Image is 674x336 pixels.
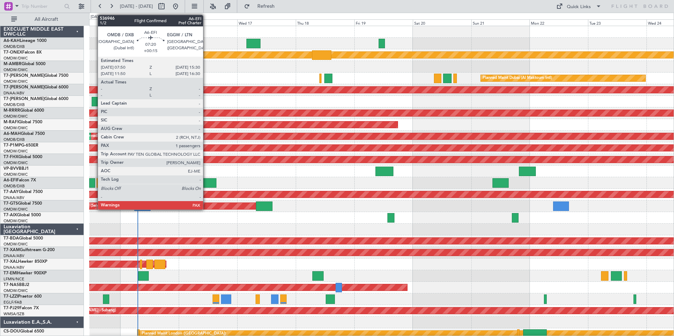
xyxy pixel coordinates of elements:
[4,283,19,287] span: T7-NAS
[296,19,354,26] div: Thu 18
[4,149,28,154] a: OMDW/DWC
[18,17,74,22] span: All Aircraft
[4,62,22,66] span: M-AMBR
[4,253,24,259] a: DNAA/ABV
[4,39,47,43] a: A6-KAHLineage 1000
[4,167,29,171] a: VP-BVVBBJ1
[4,114,28,119] a: OMDW/DWC
[4,288,28,293] a: OMDW/DWC
[4,329,44,334] a: CS-DOUGlobal 6500
[62,19,121,26] div: Sun 14
[4,39,20,43] span: A6-KAH
[4,74,68,78] a: T7-[PERSON_NAME]Global 7500
[4,85,44,89] span: T7-[PERSON_NAME]
[4,306,19,310] span: T7-PJ29
[4,137,25,142] a: OMDB/DXB
[4,44,25,49] a: OMDB/DXB
[120,19,179,26] div: Mon 15
[4,120,42,124] a: M-RAFIGlobal 7500
[4,102,25,107] a: OMDB/DXB
[4,195,24,200] a: DNAA/ABV
[4,120,18,124] span: M-RAFI
[483,73,552,83] div: Planned Maint Dubai (Al Maktoum Intl)
[4,283,29,287] a: T7-NASBBJ2
[4,74,44,78] span: T7-[PERSON_NAME]
[567,4,591,11] div: Quick Links
[588,19,647,26] div: Tue 23
[4,294,42,299] a: T7-LZZIPraetor 600
[4,294,18,299] span: T7-LZZI
[179,19,237,26] div: Tue 16
[4,207,28,212] a: OMDW/DWC
[8,14,76,25] button: All Aircraft
[4,132,45,136] a: A6-MAHGlobal 7500
[4,236,43,241] a: T7-BDAGlobal 5000
[91,14,103,20] div: [DATE]
[132,108,201,118] div: Planned Maint Dubai (Al Maktoum Intl)
[4,91,24,96] a: DNAA/ABV
[4,125,28,131] a: OMDW/DWC
[4,79,28,84] a: OMDW/DWC
[4,276,24,282] a: LFMN/NCE
[22,1,62,12] input: Trip Number
[251,4,281,9] span: Refresh
[4,155,18,159] span: T7-FHX
[553,1,605,12] button: Quick Links
[120,3,153,10] span: [DATE] - [DATE]
[4,85,68,89] a: T7-[PERSON_NAME]Global 6000
[4,108,44,113] a: M-RRRRGlobal 6000
[413,19,471,26] div: Sat 20
[354,19,413,26] div: Fri 19
[4,143,21,148] span: T7-P1MP
[4,62,45,66] a: M-AMBRGlobal 5000
[4,265,24,270] a: DNAA/ABV
[4,50,42,55] a: T7-ONEXFalcon 8X
[4,271,47,275] a: T7-EMIHawker 900XP
[4,201,42,206] a: T7-GTSGlobal 7500
[4,190,19,194] span: T7-AAY
[4,236,19,241] span: T7-BDA
[4,172,28,177] a: OMDW/DWC
[4,183,25,189] a: OMDB/DXB
[529,19,588,26] div: Mon 22
[83,131,201,142] div: Planned Maint [GEOGRAPHIC_DATA] ([GEOGRAPHIC_DATA] Intl)
[4,300,22,305] a: EGLF/FAB
[4,213,41,217] a: T7-AIXGlobal 5000
[4,178,17,182] span: A6-EFI
[4,97,44,101] span: T7-[PERSON_NAME]
[4,67,28,73] a: OMDW/DWC
[4,143,38,148] a: T7-P1MPG-650ER
[4,155,42,159] a: T7-FHXGlobal 5000
[4,248,20,252] span: T7-XAM
[241,1,283,12] button: Refresh
[4,56,28,61] a: OMDW/DWC
[4,260,18,264] span: T7-XAL
[4,160,28,166] a: OMDW/DWC
[4,213,17,217] span: T7-AIX
[132,50,176,60] div: Planned Maint Nurnberg
[4,329,20,334] span: CS-DOU
[4,167,19,171] span: VP-BVV
[4,311,24,317] a: WMSA/SZB
[4,260,47,264] a: T7-XALHawker 850XP
[4,97,68,101] a: T7-[PERSON_NAME]Global 6000
[237,19,296,26] div: Wed 17
[4,132,21,136] span: A6-MAH
[4,201,18,206] span: T7-GTS
[4,242,28,247] a: OMDW/DWC
[4,178,36,182] a: A6-EFIFalcon 7X
[4,306,39,310] a: T7-PJ29Falcon 7X
[4,248,55,252] a: T7-XAMGulfstream G-200
[4,108,20,113] span: M-RRRR
[471,19,530,26] div: Sun 21
[4,271,17,275] span: T7-EMI
[4,190,43,194] a: T7-AAYGlobal 7500
[4,50,22,55] span: T7-ONEX
[4,218,28,224] a: OMDW/DWC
